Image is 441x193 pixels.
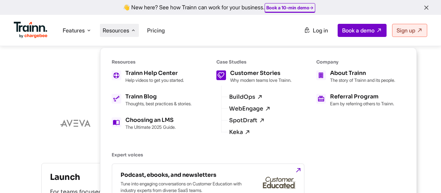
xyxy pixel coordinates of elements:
a: Pricing [147,27,165,34]
a: WebEngage [229,106,271,112]
a: Sign up [392,24,427,37]
div: 👋 New here? See how Trainn can work for your business. [4,4,437,11]
h4: Launch [50,172,152,183]
a: Book a demo [338,24,387,37]
p: Thoughts, best practices & stories. [125,101,192,106]
h5: Trainn Help Center [125,70,184,76]
p: The Ultimate 2025 Guide. [125,124,176,130]
a: Keka [229,129,250,135]
span: Resources [103,27,129,34]
h6: Expert voices [112,152,395,158]
h5: About Trainn [330,70,395,76]
h5: Referral Program [330,94,394,99]
span: Book a demo [342,27,375,34]
img: customer-educated-gray.b42eccd.svg [263,177,296,189]
p: Why modern teams love Trainn. [230,77,291,83]
a: Book a 10-min demo→ [266,5,314,10]
h6: Resources [112,59,192,65]
a: Customer Stories Why modern teams love Trainn. [216,70,291,83]
h6: Company [316,59,395,65]
a: Referral Program Earn by referring others to Trainn. [316,94,395,106]
iframe: Chat Widget [407,160,441,193]
a: Trainn Help Center Help videos to get you started. [112,70,192,83]
h6: Case Studies [216,59,291,65]
a: Choosing an LMS The Ultimate 2025 Guide. [112,117,192,130]
h1: Accelerate Onboarding, Scale Training, and Cut Support Load [96,60,345,113]
span: Features [63,27,85,34]
a: About Trainn The story of Trainn and its people. [316,70,395,83]
a: Trainn Blog Thoughts, best practices & stories. [112,94,192,106]
a: Log in [300,24,332,37]
b: Book a 10-min demo [266,5,309,10]
h5: Choosing an LMS [125,117,176,123]
a: BuildOps [229,94,263,100]
p: Help videos to get you started. [125,77,184,83]
p: Earn by referring others to Trainn. [330,101,394,106]
a: SpotDraft [229,117,265,124]
p: The story of Trainn and its people. [330,77,395,83]
h5: Podcast, ebooks, and newsletters [121,172,245,178]
span: Sign up [397,27,415,34]
span: Log in [313,27,328,34]
h5: Trainn Blog [125,94,192,99]
img: aveva logo [60,120,91,127]
h5: Customer Stories [230,70,291,76]
img: Trainn Logo [14,22,48,38]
